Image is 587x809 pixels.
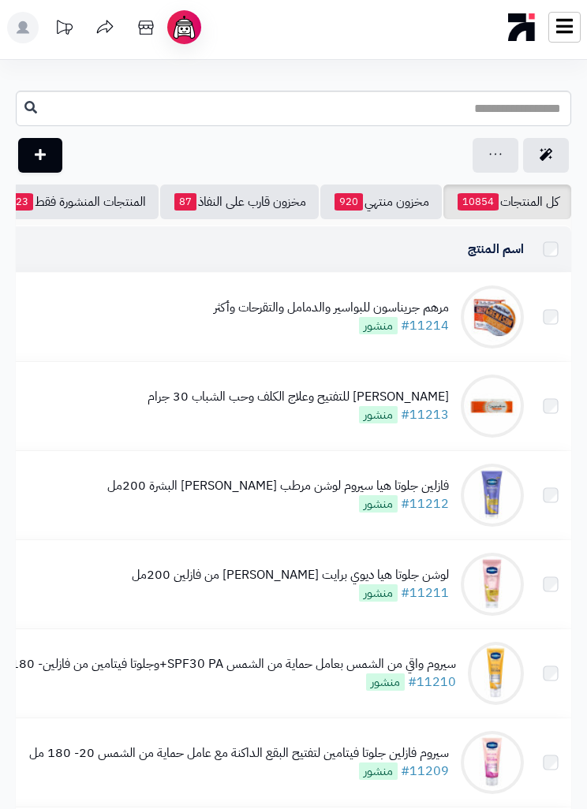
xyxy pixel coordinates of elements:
span: منشور [359,406,398,423]
div: سيروم فازلين جلوتا فيتامين لتفتيح البقع الداكنة مع عامل حماية من الشمس 20- 180 مل [29,744,449,762]
span: منشور [366,673,405,691]
span: منشور [359,495,398,513]
img: لوشن جلوتا هيا ديوي برايت سيروم بيرست من فازلين 200مل [461,553,524,616]
a: #11214 [401,316,449,335]
span: منشور [359,762,398,780]
a: مخزون قارب على النفاذ87 [160,185,319,219]
a: #11209 [401,762,449,781]
img: logo-mobile.png [508,9,536,45]
img: فازلين جلوتا هيا سيروم لوشن مرطب ليلي لإشراقة البشرة 200مل [461,464,524,527]
img: كريم سكينورين للتفتيح وعلاج الكلف وحب الشباب 30 جرام [461,375,524,438]
img: سيروم فازلين جلوتا فيتامين لتفتيح البقع الداكنة مع عامل حماية من الشمس 20- 180 مل [461,731,524,794]
div: مرهم جريناسون للبواسير والدمامل والتقرحات وأكثر [214,299,449,317]
a: #11212 [401,494,449,513]
span: 10854 [458,193,499,211]
img: ai-face.png [170,13,198,41]
a: اسم المنتج [468,240,524,259]
div: [PERSON_NAME] للتفتيح وعلاج الكلف وحب الشباب 30 جرام [148,388,449,406]
span: منشور [359,584,398,602]
span: منشور [359,317,398,334]
span: 87 [174,193,196,211]
a: #11210 [408,673,456,692]
img: مرهم جريناسون للبواسير والدمامل والتقرحات وأكثر [461,285,524,349]
span: 920 [335,193,363,211]
div: فازلين جلوتا هيا سيروم لوشن مرطب [PERSON_NAME] البشرة 200مل [107,477,449,495]
a: تحديثات المنصة [44,12,84,47]
img: سيروم واقي من الشمس بعامل حماية من الشمس SPF30 PA+وجلوتا فيتامين من فازلين- 180مل [468,642,524,705]
a: #11211 [401,583,449,602]
a: كل المنتجات10854 [443,185,571,219]
div: لوشن جلوتا هيا ديوي برايت [PERSON_NAME] من فازلين 200مل [132,566,449,584]
a: مخزون منتهي920 [320,185,442,219]
a: #11213 [401,405,449,424]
